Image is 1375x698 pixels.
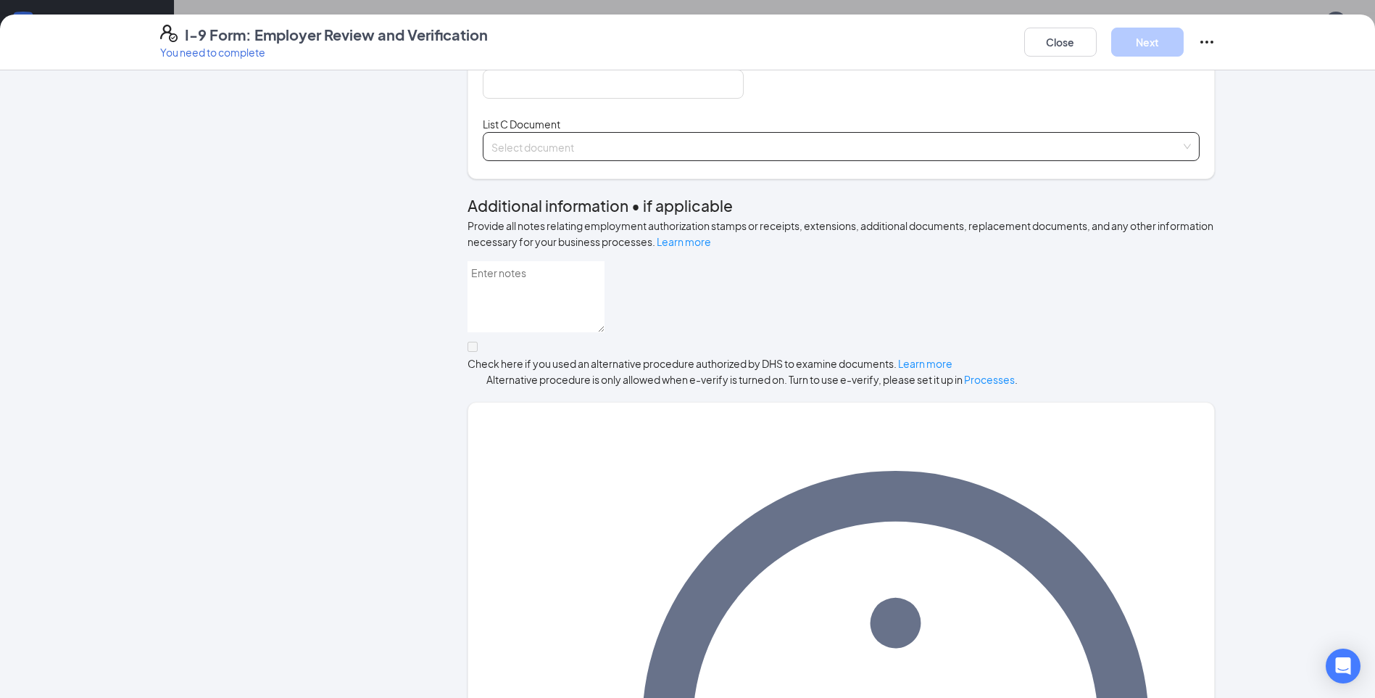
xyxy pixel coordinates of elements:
div: Check here if you used an alternative procedure authorized by DHS to examine documents. [468,356,952,371]
span: Alternative procedure is only allowed when e-verify is turned on. Turn to use e-verify, please se... [468,371,1215,387]
span: Additional information [468,196,628,215]
button: Close [1024,28,1097,57]
button: Next [1111,28,1184,57]
a: Learn more [898,357,952,370]
h4: I-9 Form: Employer Review and Verification [185,25,488,45]
svg: FormI9EVerifyIcon [160,25,178,42]
p: You need to complete [160,45,488,59]
span: • if applicable [628,196,733,215]
span: List C Document [483,118,560,131]
input: Check here if you used an alternative procedure authorized by DHS to examine documents. Learn more [468,342,478,352]
span: Provide all notes relating employment authorization stamps or receipts, extensions, additional do... [468,219,1213,248]
a: Learn more [657,235,711,248]
a: Processes [964,373,1015,386]
svg: Ellipses [1198,33,1216,51]
div: Open Intercom Messenger [1326,649,1361,683]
